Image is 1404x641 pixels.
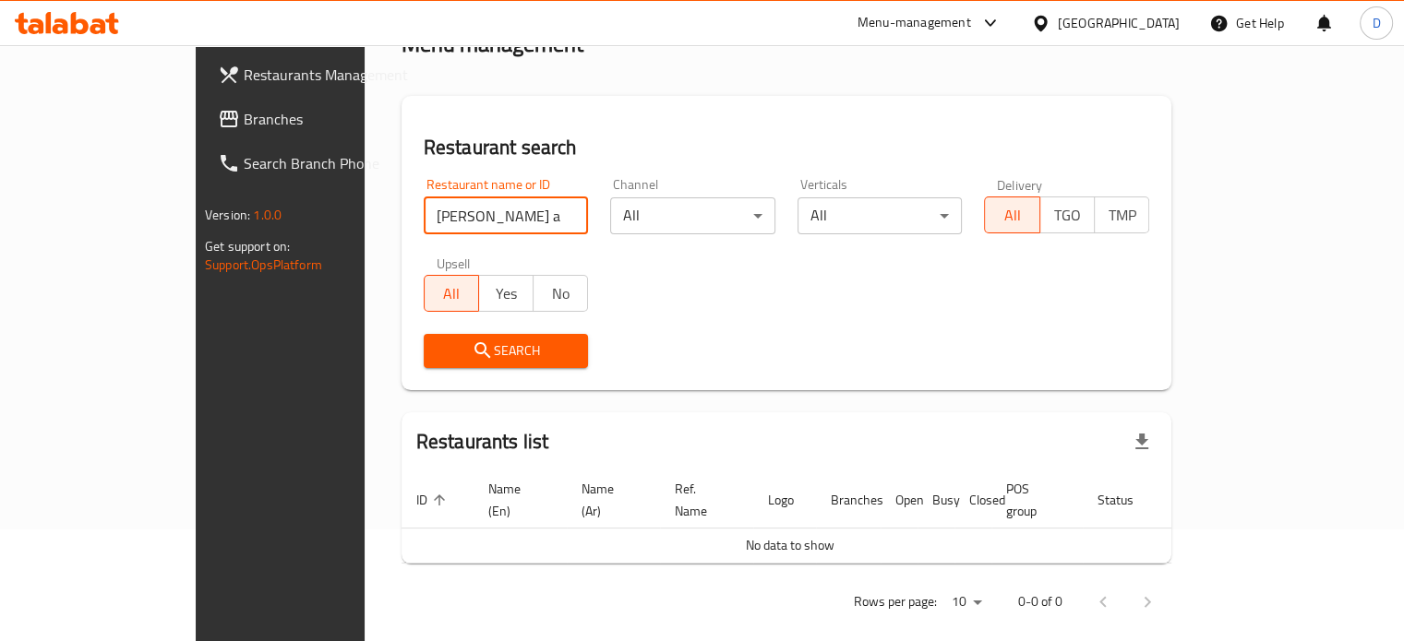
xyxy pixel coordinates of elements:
button: No [533,275,588,312]
input: Search for restaurant name or ID.. [424,197,589,234]
span: Get support on: [205,234,290,258]
span: All [992,202,1032,229]
div: Rows per page: [944,588,989,616]
span: TMP [1102,202,1142,229]
table: enhanced table [402,472,1243,564]
div: All [798,197,963,234]
th: Busy [918,472,954,528]
span: Branches [244,108,415,130]
span: TGO [1048,202,1087,229]
div: All [610,197,775,234]
a: Support.OpsPlatform [205,253,322,277]
label: Delivery [997,178,1043,191]
th: Open [881,472,918,528]
a: Search Branch Phone [203,141,430,185]
span: 1.0.0 [253,203,282,227]
span: Name (En) [488,478,545,522]
div: Menu-management [858,12,971,34]
span: D [1372,13,1380,33]
button: All [984,196,1039,233]
button: TGO [1039,196,1095,233]
span: Status [1098,489,1158,511]
h2: Restaurant search [424,134,1149,161]
button: TMP [1094,196,1149,233]
button: All [424,275,479,312]
div: Export file [1120,420,1164,464]
p: 0-0 of 0 [1018,590,1062,613]
a: Branches [203,97,430,141]
span: No data to show [746,533,834,557]
h2: Menu management [402,30,583,59]
button: Search [424,334,589,368]
label: Upsell [437,256,471,269]
span: All [432,280,472,307]
button: Yes [478,275,534,312]
span: POS group [1006,478,1061,522]
a: Restaurants Management [203,53,430,97]
th: Closed [954,472,991,528]
span: ID [416,489,451,511]
span: Search Branch Phone [244,152,415,174]
span: Search [438,339,574,362]
span: Version: [205,203,250,227]
h2: Restaurants list [416,428,548,456]
div: [GEOGRAPHIC_DATA] [1058,13,1180,33]
span: Name (Ar) [582,478,638,522]
span: No [541,280,581,307]
span: Ref. Name [675,478,731,522]
span: Restaurants Management [244,64,415,86]
th: Branches [816,472,881,528]
span: Yes [486,280,526,307]
p: Rows per page: [854,590,937,613]
th: Logo [753,472,816,528]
